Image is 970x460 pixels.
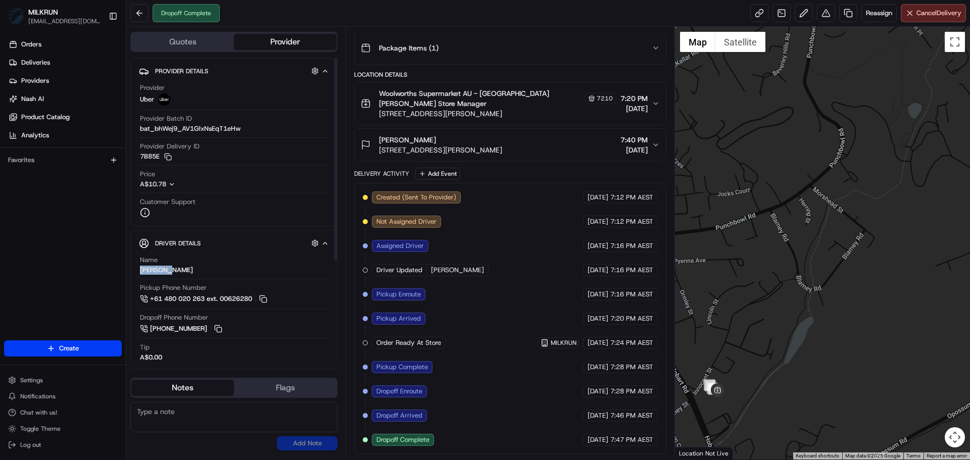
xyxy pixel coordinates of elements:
[20,441,41,449] span: Log out
[4,152,122,168] div: Favorites
[140,283,207,292] span: Pickup Phone Number
[150,324,207,333] span: [PHONE_NUMBER]
[140,323,224,334] a: [PHONE_NUMBER]
[376,241,424,250] span: Assigned Driver
[610,387,653,396] span: 7:28 PM AEST
[376,290,421,299] span: Pickup Enroute
[59,344,79,353] span: Create
[155,67,208,75] span: Provider Details
[140,170,155,179] span: Price
[620,93,648,104] span: 7:20 PM
[677,446,711,459] a: Open this area in Google Maps (opens a new window)
[4,73,126,89] a: Providers
[4,340,122,356] button: Create
[355,32,665,64] button: Package Items (1)
[140,293,269,304] a: +61 480 020 263 ext. 00626280
[610,290,653,299] span: 7:16 PM AEST
[588,363,608,372] span: [DATE]
[945,32,965,52] button: Toggle fullscreen view
[906,453,920,458] a: Terms (opens in new tab)
[379,109,616,119] span: [STREET_ADDRESS][PERSON_NAME]
[4,389,122,403] button: Notifications
[588,217,608,226] span: [DATE]
[675,447,733,459] div: Location Not Live
[588,290,608,299] span: [DATE]
[610,314,653,323] span: 7:20 PM AEST
[376,338,441,347] span: Order Ready At Store
[588,411,608,420] span: [DATE]
[20,408,57,417] span: Chat with us!
[588,266,608,275] span: [DATE]
[234,34,336,50] button: Provider
[588,193,608,202] span: [DATE]
[4,4,105,28] button: MILKRUNMILKRUN[EMAIL_ADDRESS][DOMAIN_NAME]
[866,9,892,18] span: Reassign
[376,411,422,420] span: Dropoff Arrived
[707,383,718,394] div: 5
[28,7,58,17] button: MILKRUN
[610,217,653,226] span: 7:12 PM AEST
[376,314,421,323] span: Pickup Arrived
[139,235,329,251] button: Driver Details
[610,266,653,275] span: 7:16 PM AEST
[588,241,608,250] span: [DATE]
[610,435,653,444] span: 7:47 PM AEST
[150,294,252,303] span: +61 480 020 263 ext. 00626280
[140,83,165,92] span: Provider
[140,152,172,161] button: 7B85E
[28,17,101,25] button: [EMAIL_ADDRESS][DOMAIN_NAME]
[140,124,240,133] span: bat_bhWej9_AV1GlxNsEqT1eHw
[4,55,126,71] a: Deliveries
[21,94,44,104] span: Nash AI
[845,453,900,458] span: Map data ©2025 Google
[4,438,122,452] button: Log out
[20,425,61,433] span: Toggle Theme
[680,32,715,52] button: Show street map
[140,353,162,362] div: A$0.00
[376,363,428,372] span: Pickup Complete
[708,384,719,395] div: 4
[677,446,711,459] img: Google
[620,145,648,155] span: [DATE]
[140,142,200,151] span: Provider Delivery ID
[140,313,208,322] span: Dropoff Phone Number
[901,4,966,22] button: CancelDelivery
[4,373,122,387] button: Settings
[140,114,192,123] span: Provider Batch ID
[715,32,765,52] button: Show satellite imagery
[4,36,126,53] a: Orders
[140,180,166,188] span: A$10.78
[354,71,666,79] div: Location Details
[379,145,502,155] span: [STREET_ADDRESS][PERSON_NAME]
[610,338,653,347] span: 7:24 PM AEST
[376,435,429,444] span: Dropoff Complete
[4,109,126,125] a: Product Catalog
[20,376,43,384] span: Settings
[140,95,154,104] span: Uber
[234,380,336,396] button: Flags
[140,266,193,275] div: [PERSON_NAME]
[610,193,653,202] span: 7:12 PM AEST
[796,452,839,459] button: Keyboard shortcuts
[588,314,608,323] span: [DATE]
[588,387,608,396] span: [DATE]
[140,197,196,207] span: Customer Support
[155,239,201,247] span: Driver Details
[4,405,122,420] button: Chat with us!
[927,453,967,458] a: Report a map error
[610,241,653,250] span: 7:16 PM AEST
[21,76,49,85] span: Providers
[20,392,56,400] span: Notifications
[551,339,576,347] span: MILKRUN
[140,180,229,189] button: A$10.78
[355,82,665,125] button: Woolworths Supermarket AU - [GEOGRAPHIC_DATA][PERSON_NAME] Store Manager7210[STREET_ADDRESS][PERS...
[379,88,583,109] span: Woolworths Supermarket AU - [GEOGRAPHIC_DATA][PERSON_NAME] Store Manager
[620,135,648,145] span: 7:40 PM
[376,193,456,202] span: Created (Sent To Provider)
[705,380,716,391] div: 6
[21,58,50,67] span: Deliveries
[8,8,24,24] img: MILKRUN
